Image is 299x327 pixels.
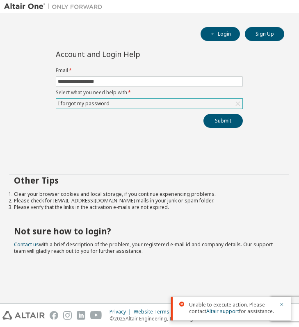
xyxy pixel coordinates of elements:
[110,315,236,322] p: © 2025 Altair Engineering, Inc. All Rights Reserved.
[56,51,205,57] div: Account and Login Help
[14,241,39,248] a: Contact us
[14,198,284,204] li: Please check for [EMAIL_ADDRESS][DOMAIN_NAME] mails in your junk or spam folder.
[56,89,243,96] label: Select what you need help with
[2,311,45,320] img: altair_logo.svg
[110,309,134,315] div: Privacy
[57,99,111,108] div: I forgot my password
[206,308,239,315] a: Altair support
[134,309,194,315] div: Website Terms of Use
[245,27,284,41] button: Sign Up
[90,311,102,320] img: youtube.svg
[77,311,85,320] img: linkedin.svg
[50,311,58,320] img: facebook.svg
[14,241,273,254] span: with a brief description of the problem, your registered e-mail id and company details. Our suppo...
[4,2,107,11] img: Altair One
[56,67,243,74] label: Email
[14,204,284,211] li: Please verify that the links in the activation e-mails are not expired.
[14,226,284,236] h2: Not sure how to login?
[63,311,72,320] img: instagram.svg
[14,191,284,198] li: Clear your browser cookies and local storage, if you continue experiencing problems.
[201,27,240,41] button: Login
[14,175,284,186] h2: Other Tips
[203,114,243,128] button: Submit
[56,99,242,109] div: I forgot my password
[189,302,274,315] span: Unable to execute action. Please contact for assistance.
